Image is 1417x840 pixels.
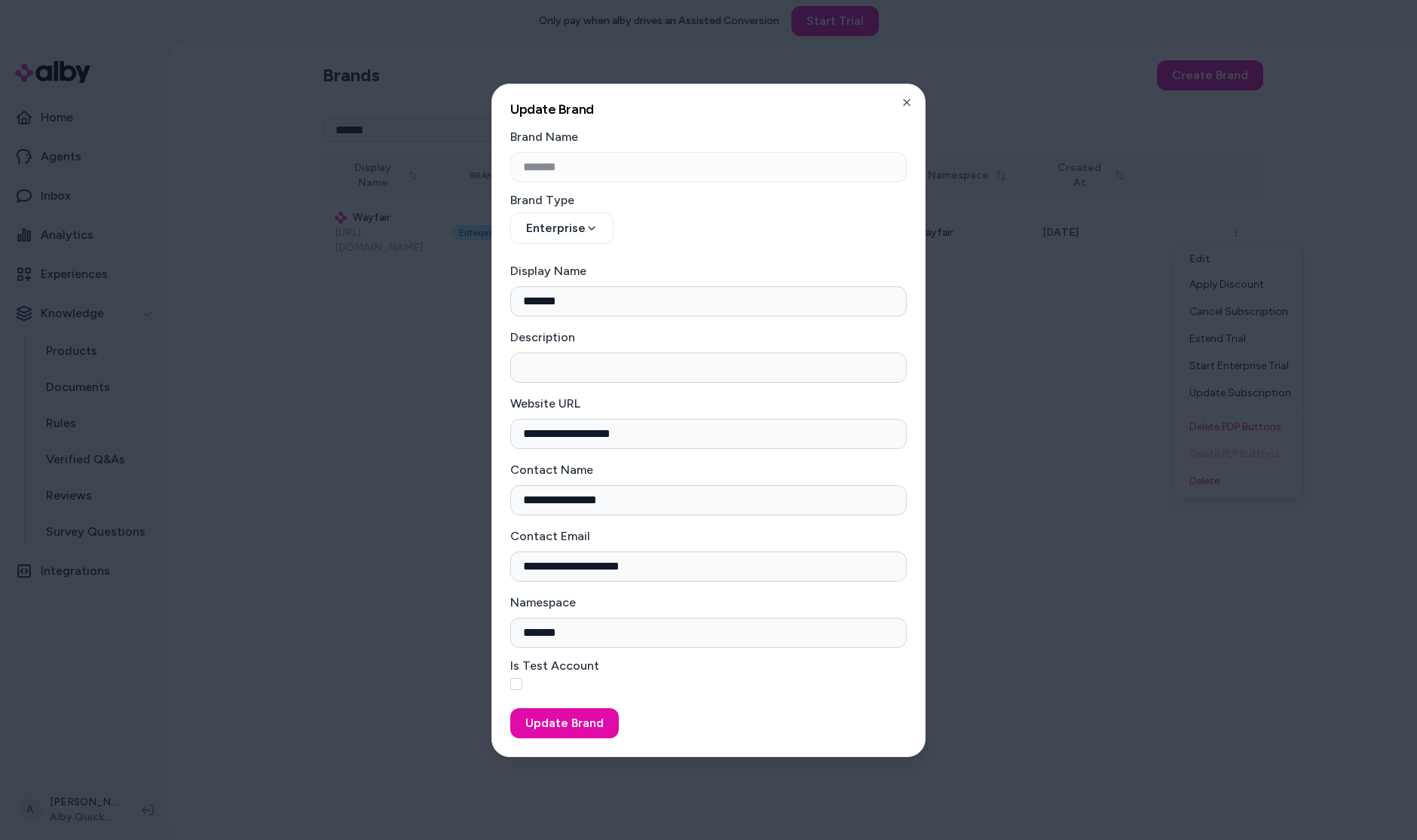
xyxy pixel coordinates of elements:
label: Namespace [510,595,576,609]
label: Display Name [510,264,586,278]
label: Contact Name [510,463,593,477]
label: Website URL [510,396,580,411]
label: Description [510,330,575,344]
label: Brand Name [510,130,578,144]
button: Enterprise [510,212,614,244]
label: Contact Email [510,529,590,543]
h2: Update Brand [510,102,907,116]
label: Is Test Account [510,660,907,672]
label: Brand Type [510,194,907,206]
button: Update Brand [510,708,619,738]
